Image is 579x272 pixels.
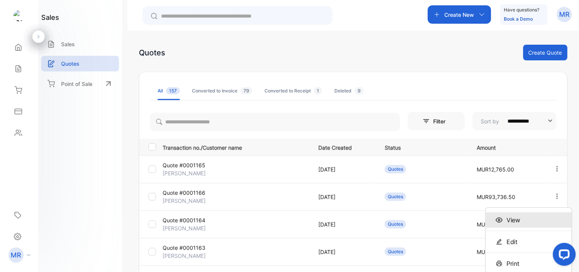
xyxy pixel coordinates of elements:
a: Quotes [41,56,119,71]
p: Sales [61,40,75,48]
button: MR [557,5,572,24]
button: Create Quote [523,45,568,60]
span: 157 [166,87,180,94]
span: MUR93,736.50 [477,194,515,200]
div: Quotes [385,248,406,256]
a: Sales [41,36,119,52]
span: MUR20,539.00 [477,249,515,255]
div: Quotes [385,193,406,201]
div: Quotes [139,47,165,58]
p: Amount [477,142,538,152]
a: Book a Demo [504,16,533,22]
div: Deleted [334,87,364,94]
div: Converted to Receipt [265,87,322,94]
span: 1 [314,87,322,94]
p: Have questions? [504,6,540,14]
span: Print [506,259,520,268]
p: [DATE] [318,248,369,256]
span: View [506,215,521,225]
p: MR [11,250,21,260]
p: [PERSON_NAME] [163,224,211,232]
iframe: LiveChat chat widget [547,240,579,272]
span: 79 [240,87,252,94]
span: Edit [506,237,518,246]
button: Create New [428,5,491,24]
p: Quote #0001163 [163,244,211,252]
span: MUR245,703.25 [477,221,518,228]
p: Quote #0001165 [163,161,211,169]
p: Quotes [61,60,79,68]
p: [DATE] [318,193,369,201]
img: logo [13,10,25,21]
p: [DATE] [318,220,369,228]
p: Quote #0001164 [163,216,211,224]
button: Sort by [473,112,556,130]
div: Quotes [385,220,406,228]
p: Sort by [481,117,499,125]
span: MUR12,765.00 [477,166,514,173]
p: [PERSON_NAME] [163,197,211,205]
div: All [158,87,180,94]
p: Create New [445,11,474,19]
p: Quote #0001166 [163,189,211,197]
p: MR [560,10,570,19]
p: [DATE] [318,165,369,173]
div: Quotes [385,165,406,173]
div: Converted to Invoice [192,87,252,94]
p: Point of Sale [61,80,92,88]
span: 9 [355,87,364,94]
p: [PERSON_NAME] [163,169,211,177]
p: Date Created [318,142,369,152]
p: [PERSON_NAME] [163,252,211,260]
p: Transaction no./Customer name [163,142,309,152]
p: Status [385,142,461,152]
h1: sales [41,12,59,23]
a: Point of Sale [41,75,119,92]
